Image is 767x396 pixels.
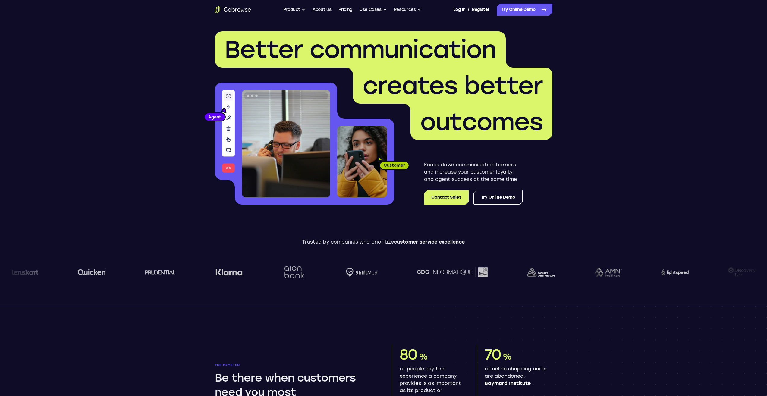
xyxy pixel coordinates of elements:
img: Shiftmed [346,268,377,277]
span: % [503,351,511,362]
img: AMN Healthcare [594,268,622,277]
a: Go to the home page [215,6,251,13]
button: Product [283,4,306,16]
a: Try Online Demo [497,4,552,16]
a: Pricing [338,4,352,16]
button: Use Cases [360,4,387,16]
img: quicken [78,267,106,277]
img: Klarna [215,269,243,276]
img: Lightspeed [661,269,689,275]
img: A customer support agent talking on the phone [242,90,330,197]
button: Resources [394,4,421,16]
span: customer service excellence [394,239,465,245]
span: 70 [485,346,501,363]
a: Try Online Demo [473,190,523,205]
img: A customer holding their phone [337,126,387,197]
span: Better communication [225,35,496,64]
img: CDC Informatique [417,267,488,277]
span: outcomes [420,107,543,136]
p: of online shopping carts are abandoned. [485,365,548,387]
p: Knock down communication barriers and increase your customer loyalty and agent success at the sam... [424,161,523,183]
span: Baymard Institute [485,380,548,387]
a: Log In [453,4,465,16]
span: % [419,351,428,362]
span: creates better [363,71,543,100]
img: prudential [145,270,176,275]
span: 80 [400,346,418,363]
a: Contact Sales [424,190,468,205]
span: / [468,6,470,13]
a: About us [313,4,331,16]
a: Register [472,4,489,16]
p: The problem [215,363,375,367]
img: Aion Bank [282,260,306,284]
img: avery-dennison [527,268,555,277]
